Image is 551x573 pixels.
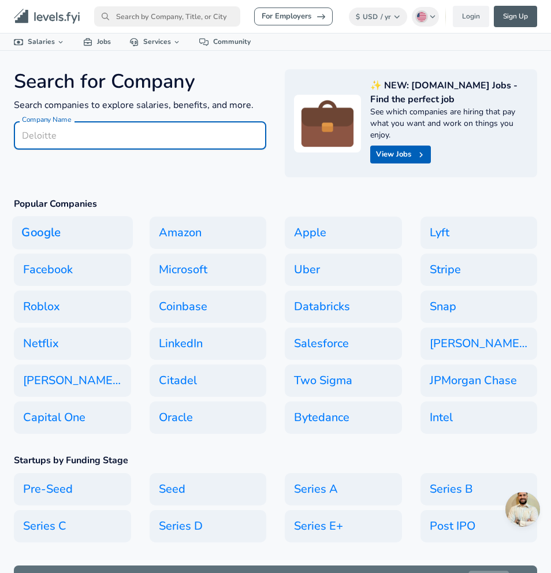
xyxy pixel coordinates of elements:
a: Series B [420,473,538,505]
button: $USD/ yr [349,8,407,26]
img: briefcase [299,95,356,152]
p: Search companies to explore salaries, benefits, and more. [14,98,266,112]
a: Jobs [74,34,120,50]
input: Deloitte [14,121,266,150]
a: Sign Up [494,6,537,27]
button: English (US) [412,7,440,27]
a: [PERSON_NAME] Street [14,364,131,397]
a: Roblox [14,291,131,323]
a: Microsoft [150,254,267,286]
span: / yr [381,12,391,21]
a: For Employers [254,8,333,25]
a: Series D [150,510,267,542]
a: Coinbase [150,291,267,323]
a: Salesforce [285,328,402,360]
a: Login [453,6,489,27]
a: Post IPO [420,510,538,542]
a: Databricks [285,291,402,323]
a: Amazon [150,217,267,249]
p: See which companies are hiring that pay what you want and work on things you enjoy. [370,106,528,141]
span: $ [356,12,360,21]
img: English (US) [417,12,426,21]
h6: Popular Companies [14,196,537,212]
label: Company Name [22,116,72,123]
a: Series E+ [285,510,402,542]
a: Bytedance [285,401,402,434]
a: Services [120,34,190,50]
p: ✨ NEW: [DOMAIN_NAME] Jobs - Find the perfect job [370,79,528,106]
a: View Jobs [370,146,431,163]
a: Apple [285,217,402,249]
h6: Google [12,216,133,250]
a: Series A [285,473,402,505]
a: Lyft [420,217,538,249]
a: Citadel [150,364,267,397]
a: Uber [285,254,402,286]
a: Capital One [14,401,131,434]
a: Netflix [14,328,131,360]
a: JPMorgan Chase [420,364,538,397]
a: Two Sigma [285,364,402,397]
h4: Search for Company [14,69,266,94]
a: LinkedIn [150,328,267,360]
a: Intel [420,401,538,434]
a: Stripe [420,254,538,286]
span: USD [363,12,378,21]
div: Open chat [505,492,540,527]
a: Salaries [5,34,74,50]
input: Search by Company, Title, or City [94,6,240,27]
a: Pre-Seed [14,473,131,505]
a: Community [190,34,260,50]
a: [PERSON_NAME] River Trading [420,328,538,360]
a: Seed [150,473,267,505]
a: Snap [420,291,538,323]
a: Oracle [150,401,267,434]
h6: Startups by Funding Stage [14,452,537,468]
a: Series C [14,510,131,542]
a: Google [14,217,131,249]
a: Facebook [14,254,131,286]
